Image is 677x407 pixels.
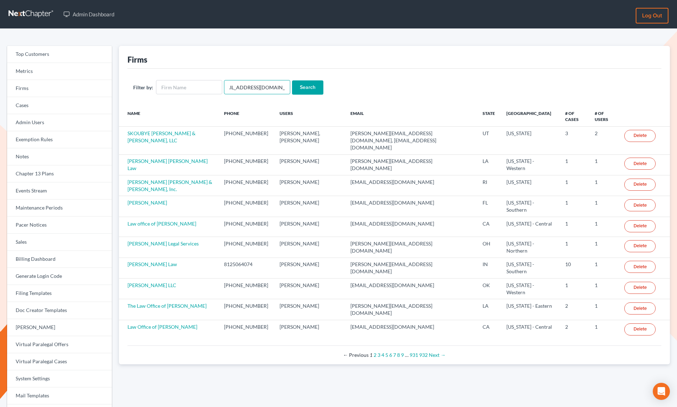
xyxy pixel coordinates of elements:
a: Page 6 [389,352,392,358]
a: Billing Dashboard [7,251,112,268]
input: Firm Name [156,80,222,94]
td: 3 [559,127,589,154]
td: [US_STATE] - Southern [501,258,559,278]
a: Delete [624,323,656,335]
a: Top Customers [7,46,112,63]
a: Metrics [7,63,112,80]
a: Virtual Paralegal Cases [7,353,112,370]
td: [US_STATE] - Western [501,154,559,175]
td: [PERSON_NAME][EMAIL_ADDRESS][DOMAIN_NAME] [345,258,477,278]
td: 2 [559,299,589,320]
a: Maintenance Periods [7,200,112,217]
a: [PERSON_NAME] [127,200,167,206]
td: OK [477,279,501,299]
a: Delete [624,261,656,273]
td: FL [477,196,501,217]
a: Sales [7,234,112,251]
a: [PERSON_NAME] [7,319,112,336]
td: [US_STATE] - Western [501,279,559,299]
th: Users [274,106,345,127]
td: [EMAIL_ADDRESS][DOMAIN_NAME] [345,217,477,237]
label: Filter by: [133,84,153,91]
th: State [477,106,501,127]
td: [PHONE_NUMBER] [218,237,274,258]
a: System Settings [7,370,112,387]
td: [US_STATE] - Eastern [501,299,559,320]
a: Page 7 [393,352,396,358]
td: LA [477,154,501,175]
td: 2 [589,127,619,154]
td: [PERSON_NAME] [274,258,345,278]
td: UT [477,127,501,154]
td: [US_STATE] - Central [501,320,559,340]
a: Generate Login Code [7,268,112,285]
a: Delete [624,158,656,170]
a: Law office of [PERSON_NAME] [127,221,196,227]
a: Delete [624,199,656,211]
a: Page 4 [381,352,384,358]
td: [PERSON_NAME] [274,237,345,258]
div: Pagination [133,351,656,359]
a: The Law Office of [PERSON_NAME] [127,303,207,309]
td: 1 [589,154,619,175]
th: # of Users [589,106,619,127]
td: 8125064074 [218,258,274,278]
a: [PERSON_NAME] Legal Services [127,240,199,247]
td: [PERSON_NAME] [274,279,345,299]
a: Page 8 [397,352,400,358]
td: 1 [559,217,589,237]
td: [US_STATE] [501,175,559,196]
td: [PERSON_NAME] [274,175,345,196]
th: Phone [218,106,274,127]
a: Virtual Paralegal Offers [7,336,112,353]
a: [PERSON_NAME] [PERSON_NAME] & [PERSON_NAME], Inc. [127,179,212,192]
a: Page 2 [374,352,376,358]
a: Log out [636,8,668,23]
td: 1 [559,279,589,299]
a: Delete [624,220,656,232]
td: 1 [559,175,589,196]
td: CA [477,217,501,237]
a: Delete [624,302,656,314]
a: Admin Users [7,114,112,131]
input: Users [224,80,290,94]
td: CA [477,320,501,340]
td: 1 [589,279,619,299]
th: Email [345,106,477,127]
td: [PERSON_NAME], [PERSON_NAME] [274,127,345,154]
a: Law Office of [PERSON_NAME] [127,324,197,330]
td: [PHONE_NUMBER] [218,127,274,154]
a: [PERSON_NAME] Law [127,261,177,267]
a: Pacer Notices [7,217,112,234]
td: [PERSON_NAME] [274,320,345,340]
td: [US_STATE] - Central [501,217,559,237]
td: [PERSON_NAME] [274,217,345,237]
th: Name [119,106,218,127]
a: Next page [429,352,446,358]
td: 10 [559,258,589,278]
input: Search [292,80,323,95]
div: Open Intercom Messenger [653,383,670,400]
a: Page 931 [410,352,418,358]
td: 1 [559,154,589,175]
th: # of Cases [559,106,589,127]
a: Mail Templates [7,387,112,405]
td: 1 [589,196,619,217]
td: [PERSON_NAME] [274,299,345,320]
a: Cases [7,97,112,114]
a: Firms [7,80,112,97]
td: [PHONE_NUMBER] [218,154,274,175]
td: 1 [589,258,619,278]
span: … [405,352,408,358]
td: 1 [589,217,619,237]
em: Page 1 [370,352,373,358]
div: Firms [127,54,147,65]
a: Delete [624,179,656,191]
td: [PERSON_NAME][EMAIL_ADDRESS][DOMAIN_NAME] [345,299,477,320]
td: [PERSON_NAME][EMAIL_ADDRESS][DOMAIN_NAME] [345,154,477,175]
td: 1 [559,196,589,217]
a: Filing Templates [7,285,112,302]
a: Delete [624,282,656,294]
a: Notes [7,148,112,165]
td: OH [477,237,501,258]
